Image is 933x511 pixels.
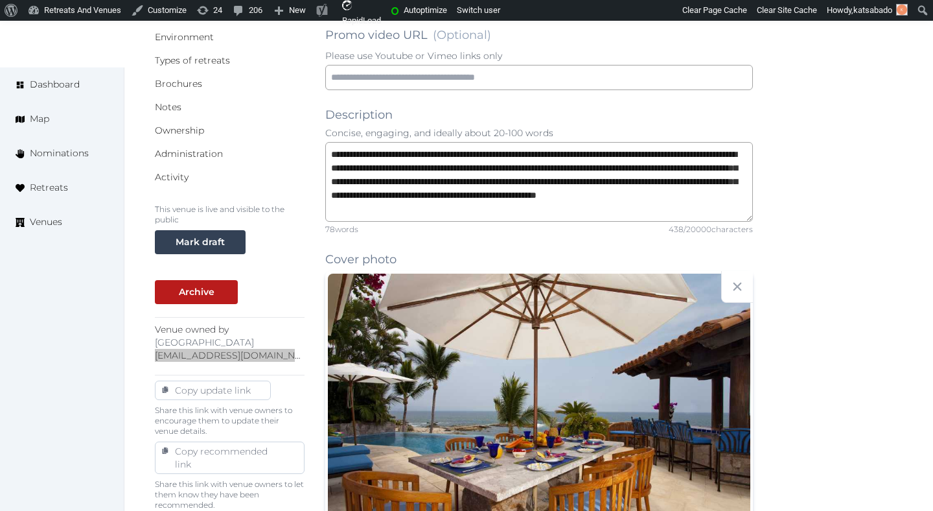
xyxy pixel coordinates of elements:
[170,445,290,471] div: Copy recommended link
[155,442,305,474] button: Copy recommended link
[155,31,214,43] a: Environment
[669,224,753,235] div: 438 / 20000 characters
[176,235,225,249] div: Mark draft
[325,49,753,62] p: Please use Youtube or Vimeo links only
[179,285,214,299] div: Archive
[30,181,68,195] span: Retreats
[155,171,189,183] a: Activity
[155,405,305,436] p: Share this link with venue owners to encourage them to update their venue details.
[155,54,230,66] a: Types of retreats
[30,147,89,160] span: Nominations
[155,78,202,89] a: Brochures
[325,106,393,124] label: Description
[433,28,491,42] span: (Optional)
[757,5,817,15] span: Clear Site Cache
[325,250,397,268] label: Cover photo
[325,26,491,44] label: Promo video URL
[155,230,246,254] button: Mark draft
[853,5,892,15] span: katsabado
[155,323,305,362] p: Venue owned by
[155,204,305,225] p: This venue is live and visible to the public
[155,148,223,160] a: Administration
[155,479,305,510] p: Share this link with venue owners to let them know they have been recommended.
[155,381,271,400] button: Copy update link
[155,101,181,113] a: Notes
[155,125,204,136] a: Ownership
[30,78,80,91] span: Dashboard
[155,350,318,361] a: [EMAIL_ADDRESS][DOMAIN_NAME]
[325,224,358,235] div: 78 words
[155,337,254,348] span: [GEOGRAPHIC_DATA]
[155,280,238,304] button: Archive
[682,5,747,15] span: Clear Page Cache
[325,126,753,139] p: Concise, engaging, and ideally about 20-100 words
[170,384,256,397] div: Copy update link
[30,215,62,229] span: Venues
[30,112,49,126] span: Map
